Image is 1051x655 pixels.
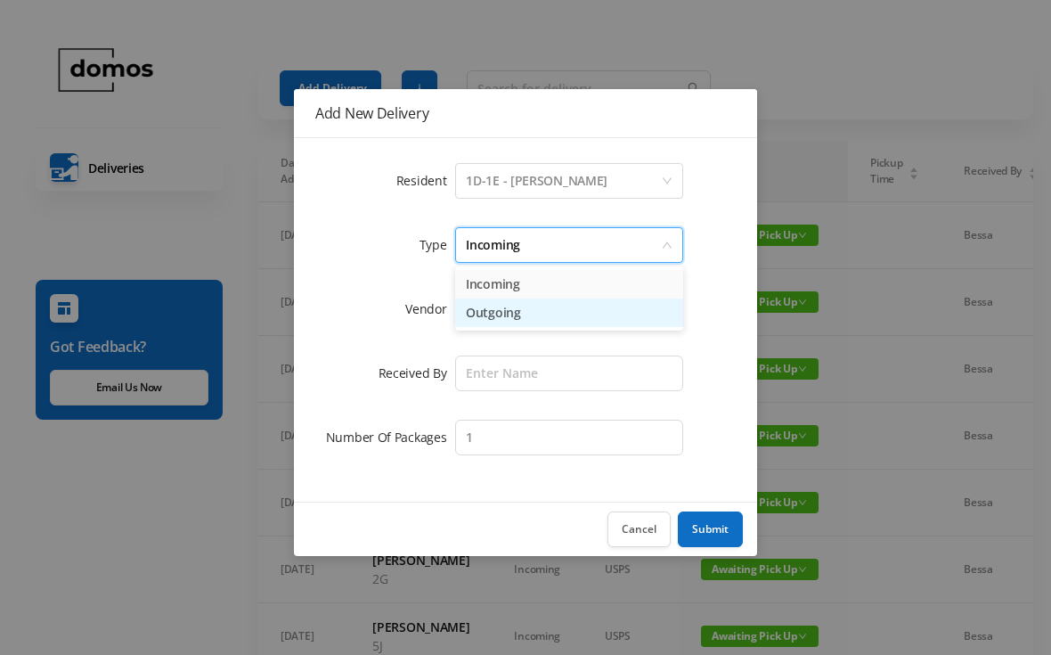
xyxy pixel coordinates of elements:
[396,172,456,189] label: Resident
[662,176,672,188] i: icon: down
[607,512,671,547] button: Cancel
[315,103,736,123] div: Add New Delivery
[315,160,736,459] form: Add New Delivery
[455,270,683,299] li: Incoming
[678,512,743,547] button: Submit
[466,164,607,198] div: 1D-1E - Chris Jedras
[662,240,672,252] i: icon: down
[466,228,520,262] div: Incoming
[455,356,683,391] input: Enter Name
[379,364,456,381] label: Received By
[420,236,456,253] label: Type
[326,429,456,446] label: Number Of Packages
[405,300,455,317] label: Vendor
[455,299,683,327] li: Outgoing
